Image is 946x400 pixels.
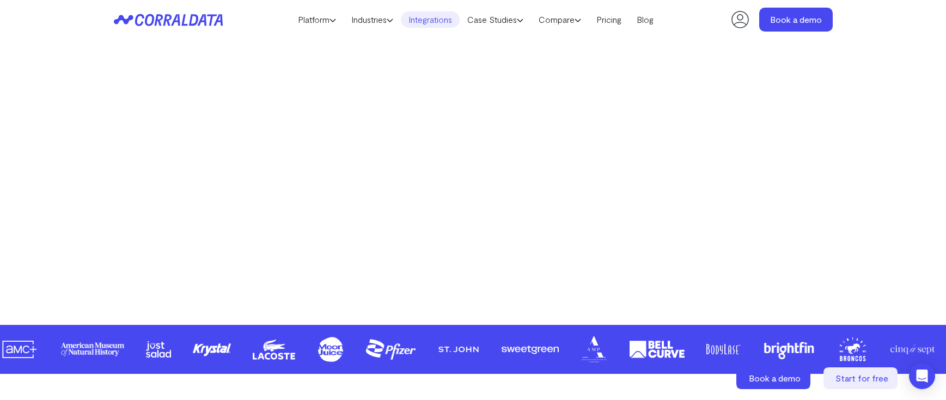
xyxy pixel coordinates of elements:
[531,11,589,28] a: Compare
[823,367,900,389] a: Start for free
[749,373,801,383] span: Book a demo
[736,367,813,389] a: Book a demo
[401,11,460,28] a: Integrations
[290,11,344,28] a: Platform
[835,373,888,383] span: Start for free
[909,363,935,389] div: Open Intercom Messenger
[589,11,629,28] a: Pricing
[344,11,401,28] a: Industries
[460,11,531,28] a: Case Studies
[629,11,661,28] a: Blog
[759,8,833,32] a: Book a demo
